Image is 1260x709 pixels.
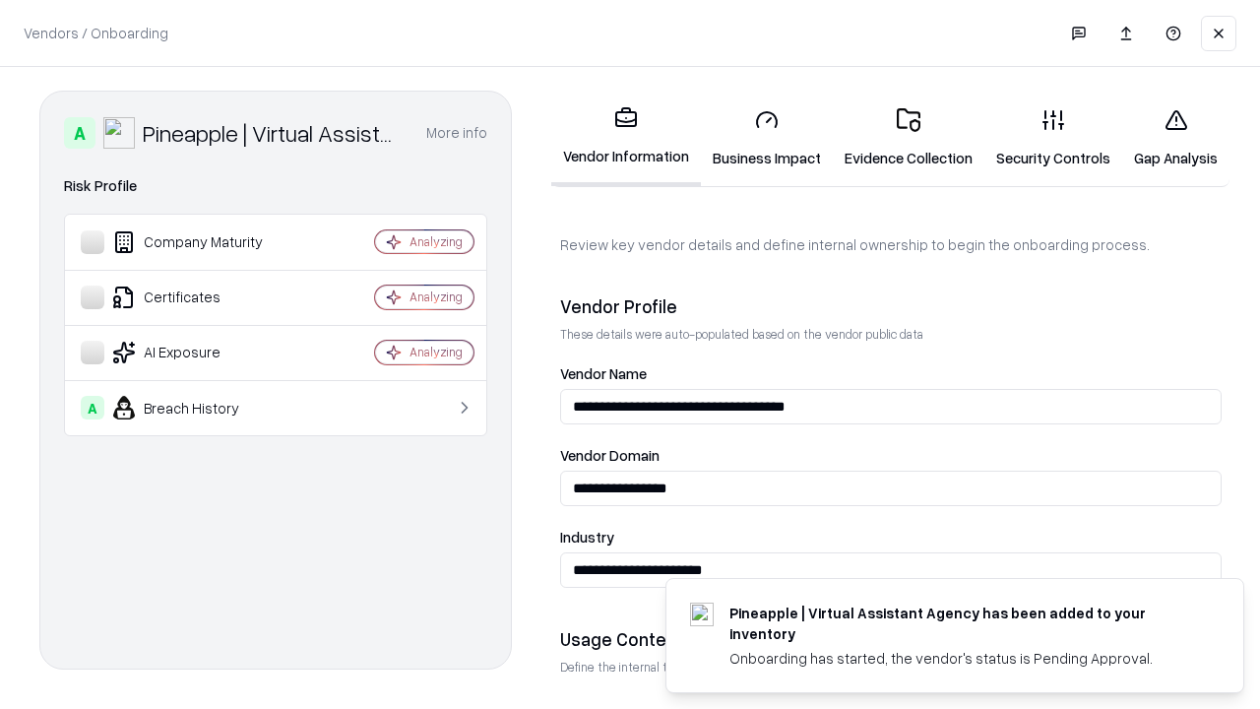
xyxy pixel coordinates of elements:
div: Onboarding has started, the vendor's status is Pending Approval. [729,648,1196,669]
div: Analyzing [409,344,463,360]
a: Business Impact [701,93,833,184]
div: Vendor Profile [560,294,1222,318]
div: AI Exposure [81,341,316,364]
a: Vendor Information [551,91,701,186]
div: A [81,396,104,419]
div: Pineapple | Virtual Assistant Agency [143,117,403,149]
div: Breach History [81,396,316,419]
label: Industry [560,530,1222,545]
label: Vendor Name [560,366,1222,381]
label: Vendor Domain [560,448,1222,463]
div: Company Maturity [81,230,316,254]
div: Certificates [81,286,316,309]
a: Security Controls [984,93,1122,184]
a: Gap Analysis [1122,93,1229,184]
div: Usage Context [560,627,1222,651]
p: Vendors / Onboarding [24,23,168,43]
p: Review key vendor details and define internal ownership to begin the onboarding process. [560,234,1222,255]
p: Define the internal team and reason for using this vendor. This helps assess business relevance a... [560,659,1222,676]
img: Pineapple | Virtual Assistant Agency [103,117,135,149]
div: Risk Profile [64,174,487,198]
button: More info [426,115,487,151]
img: trypineapple.com [690,603,714,626]
a: Evidence Collection [833,93,984,184]
div: Analyzing [409,289,463,305]
div: Analyzing [409,233,463,250]
div: Pineapple | Virtual Assistant Agency has been added to your inventory [729,603,1196,644]
div: A [64,117,95,149]
p: These details were auto-populated based on the vendor public data [560,326,1222,343]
